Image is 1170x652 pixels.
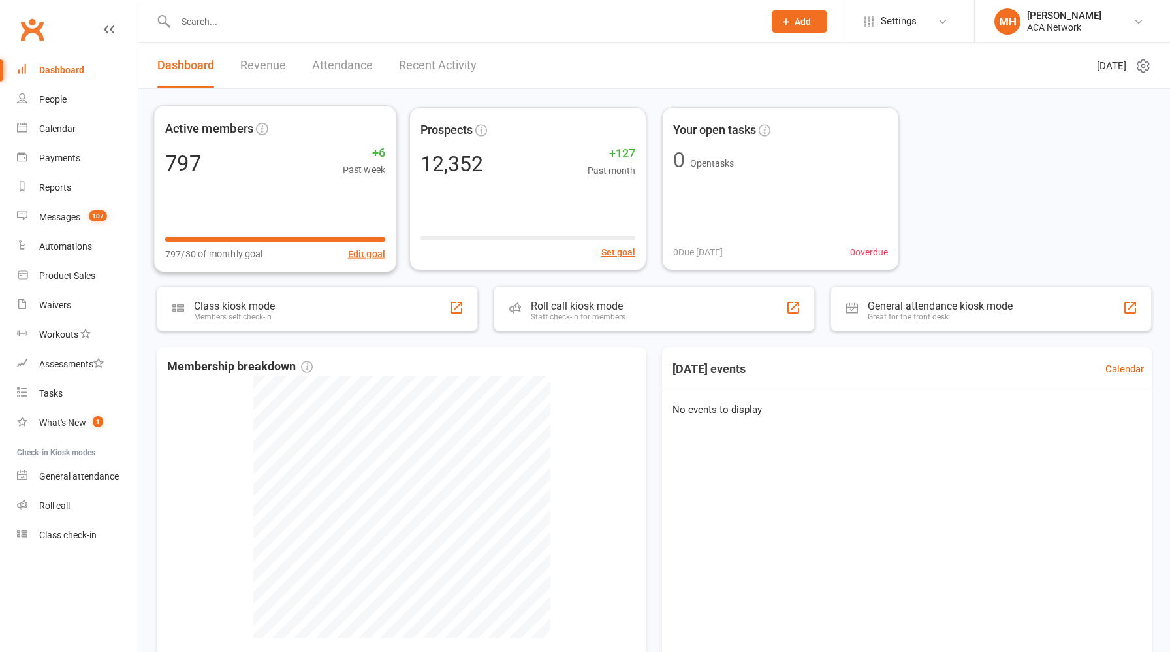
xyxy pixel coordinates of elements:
span: +6 [343,143,386,163]
span: Prospects [420,121,473,140]
a: Product Sales [17,261,138,291]
div: MH [994,8,1020,35]
a: What's New1 [17,408,138,438]
div: 797 [165,152,201,174]
button: Add [772,10,827,33]
a: Messages 107 [17,203,138,232]
span: 0 overdue [850,245,888,259]
div: General attendance [39,471,119,481]
div: Product Sales [39,270,95,281]
span: Membership breakdown [167,357,313,376]
a: Roll call [17,491,138,521]
div: Roll call [39,500,70,511]
div: General attendance kiosk mode [868,300,1013,312]
a: General attendance kiosk mode [17,462,138,491]
h3: [DATE] events [662,357,756,381]
a: Dashboard [17,56,138,85]
div: Dashboard [39,65,84,75]
div: [PERSON_NAME] [1027,10,1101,22]
span: 1 [93,416,103,427]
div: Roll call kiosk mode [531,300,625,312]
a: Assessments [17,350,138,379]
a: People [17,85,138,114]
a: Automations [17,232,138,261]
div: Members self check-in [194,312,275,321]
span: Add [795,16,811,27]
span: Open tasks [690,158,734,169]
a: Reports [17,173,138,203]
span: 0 Due [DATE] [673,245,723,259]
div: Messages [39,212,80,222]
div: People [39,94,67,105]
button: Edit goal [348,246,385,261]
div: 0 [673,150,685,171]
div: Assessments [39,359,104,369]
div: Workouts [39,329,78,340]
div: No events to display [657,391,1157,428]
span: [DATE] [1097,58,1126,74]
a: Class kiosk mode [17,521,138,550]
a: Payments [17,144,138,173]
div: Payments [39,153,80,163]
div: Staff check-in for members [531,312,625,321]
span: Your open tasks [673,121,756,140]
button: Set goal [601,245,635,259]
span: 107 [89,210,107,221]
span: +127 [588,144,635,163]
span: Active members [165,119,253,139]
a: Revenue [240,43,286,88]
a: Clubworx [16,13,48,46]
div: Automations [39,241,92,252]
span: 797/30 of monthly goal [165,246,263,261]
a: Calendar [1105,361,1144,377]
div: Tasks [39,388,63,399]
div: Class check-in [39,530,97,540]
div: What's New [39,417,86,428]
a: Tasks [17,379,138,408]
div: Great for the front desk [868,312,1013,321]
a: Recent Activity [399,43,477,88]
div: Class kiosk mode [194,300,275,312]
div: ACA Network [1027,22,1101,33]
div: Reports [39,182,71,193]
a: Waivers [17,291,138,320]
a: Workouts [17,320,138,350]
span: Settings [881,7,917,36]
div: 12,352 [420,154,483,174]
a: Calendar [17,114,138,144]
a: Attendance [312,43,373,88]
span: Past month [588,163,635,178]
span: Past week [343,163,386,178]
div: Waivers [39,300,71,310]
input: Search... [172,12,755,31]
div: Calendar [39,123,76,134]
a: Dashboard [157,43,214,88]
